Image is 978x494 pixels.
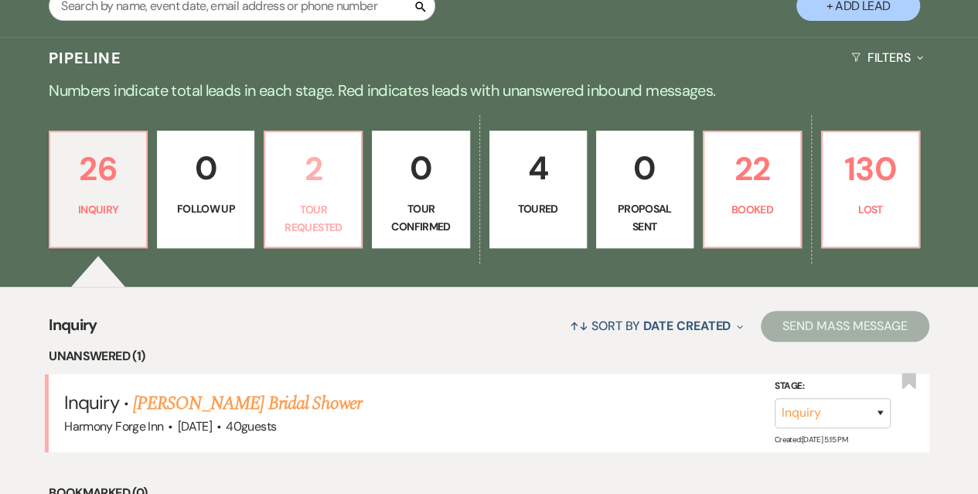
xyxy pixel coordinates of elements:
p: Toured [499,200,577,217]
a: 2Tour Requested [264,131,363,248]
span: Created: [DATE] 5:15 PM [775,434,847,445]
p: Tour Confirmed [382,200,459,235]
p: Tour Requested [274,201,352,236]
button: Filters [845,37,929,78]
a: 0Proposal Sent [596,131,693,248]
p: 4 [499,142,577,194]
a: 130Lost [821,131,920,248]
label: Stage: [775,378,891,395]
p: 2 [274,143,352,195]
p: 0 [606,142,683,194]
span: 40 guests [226,418,276,434]
p: Proposal Sent [606,200,683,235]
p: 130 [832,143,909,195]
p: Lost [832,201,909,218]
p: Follow Up [167,200,244,217]
a: 0Tour Confirmed [372,131,469,248]
p: 0 [382,142,459,194]
span: Inquiry [49,313,97,346]
button: Sort By Date Created [564,305,749,346]
span: Harmony Forge Inn [64,418,163,434]
span: Inquiry [64,390,118,414]
span: ↑↓ [570,318,588,334]
p: 0 [167,142,244,194]
span: Date Created [643,318,731,334]
a: 26Inquiry [49,131,148,248]
a: 4Toured [489,131,587,248]
h3: Pipeline [49,47,121,69]
li: Unanswered (1) [49,346,929,366]
span: [DATE] [178,418,212,434]
p: 26 [60,143,137,195]
a: 0Follow Up [157,131,254,248]
p: Booked [714,201,791,218]
p: 22 [714,143,791,195]
a: 22Booked [703,131,802,248]
p: Inquiry [60,201,137,218]
button: Send Mass Message [761,311,929,342]
a: [PERSON_NAME] Bridal Shower [133,390,362,417]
